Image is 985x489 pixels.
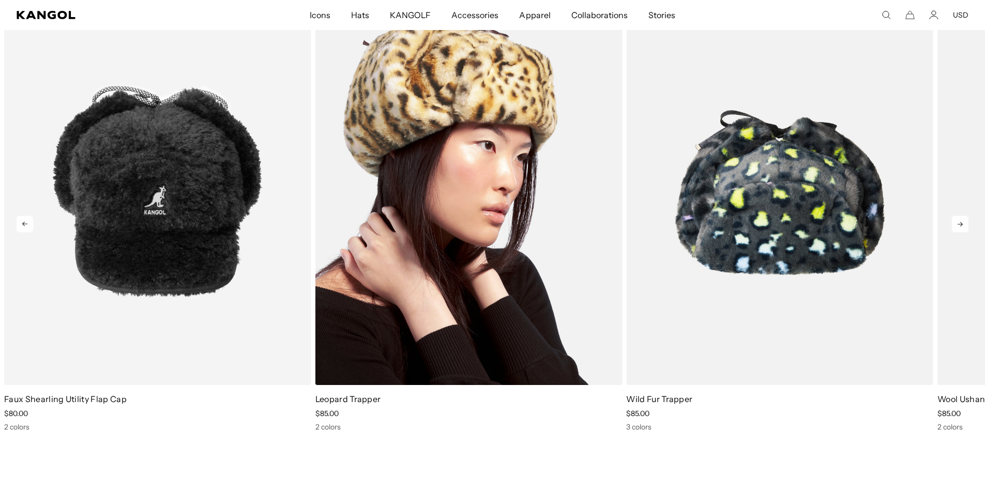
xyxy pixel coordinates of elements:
[937,409,961,418] span: $85.00
[626,394,692,404] a: Wild Fur Trapper
[315,422,623,432] div: 2 colors
[882,10,891,20] summary: Search here
[929,10,938,20] a: Account
[315,409,339,418] span: $85.00
[4,422,311,432] div: 2 colors
[953,10,968,20] button: USD
[626,422,933,432] div: 3 colors
[4,409,28,418] span: $80.00
[17,11,205,19] a: Kangol
[315,394,381,404] a: Leopard Trapper
[4,394,127,404] a: Faux Shearling Utility Flap Cap
[626,409,649,418] span: $85.00
[905,10,915,20] button: Cart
